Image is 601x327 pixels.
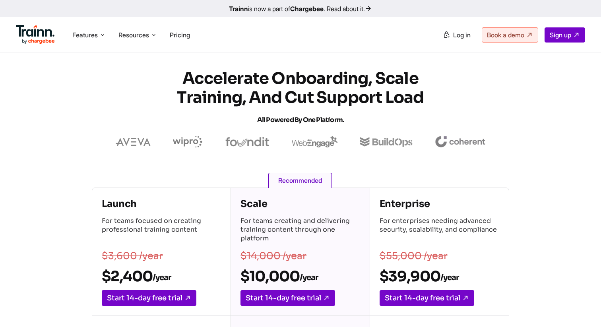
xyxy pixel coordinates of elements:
img: foundit logo [225,137,269,147]
h4: Launch [102,197,221,210]
span: Features [72,31,98,39]
span: Book a demo [487,31,524,39]
span: All Powered by One Platform. [257,116,344,124]
span: Recommended [268,173,332,188]
img: Trainn Logo [16,25,55,44]
s: $3,600 /year [102,250,163,262]
h1: Accelerate Onboarding, Scale Training, and Cut Support Load [157,69,444,130]
sub: /year [300,273,318,282]
p: For teams focused on creating professional training content [102,217,221,244]
sub: /year [440,273,459,282]
img: aveva logo [116,138,151,146]
sub: /year [153,273,171,282]
h2: $10,000 [240,267,360,285]
b: Chargebee [290,5,324,13]
a: Start 14-day free trial [380,290,474,306]
a: Start 14-day free trial [102,290,196,306]
img: buildops logo [360,137,412,147]
img: coherent logo [435,136,485,147]
a: Pricing [170,31,190,39]
span: Log in [453,31,471,39]
a: Log in [438,28,475,42]
p: For teams creating and delivering training content through one platform [240,217,360,244]
a: Book a demo [482,27,538,43]
span: Sign up [550,31,571,39]
p: For enterprises needing advanced security, scalability, and compliance [380,217,499,244]
h2: $39,900 [380,267,499,285]
a: Start 14-day free trial [240,290,335,306]
a: Sign up [545,27,585,43]
span: Resources [118,31,149,39]
img: webengage logo [292,136,338,147]
img: wipro logo [173,136,203,148]
h4: Scale [240,197,360,210]
s: $55,000 /year [380,250,448,262]
h4: Enterprise [380,197,499,210]
h2: $2,400 [102,267,221,285]
s: $14,000 /year [240,250,306,262]
b: Trainn [229,5,248,13]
